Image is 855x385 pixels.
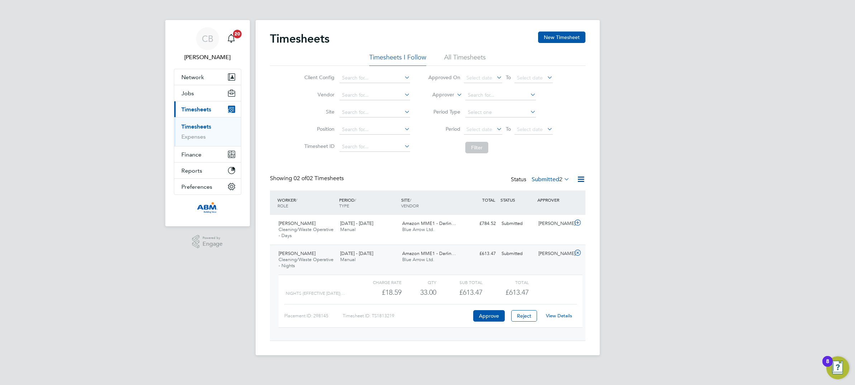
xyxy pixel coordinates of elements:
label: Period Type [428,109,460,115]
div: Placement ID: 298145 [284,310,343,322]
div: Submitted [499,218,536,230]
button: Network [174,69,241,85]
span: 02 of [294,175,307,182]
span: Craig Bennett [174,53,241,62]
span: Cleaning/Waste Operative - Days [279,226,333,239]
div: Sub Total [436,278,483,287]
label: Period [428,126,460,132]
h2: Timesheets [270,32,329,46]
div: 33.00 [402,287,436,298]
button: New Timesheet [538,32,585,43]
label: Approved On [428,74,460,81]
li: Timesheets I Follow [369,53,426,66]
a: 20 [224,27,238,50]
button: Approve [473,310,505,322]
button: Finance [174,146,241,162]
div: £613.47 [436,287,483,298]
span: Jobs [181,90,194,97]
span: 02 Timesheets [294,175,344,182]
input: Search for... [339,142,410,152]
span: Manual [340,226,356,232]
span: Select date [517,126,543,133]
span: Nights (Effective [DATE])… [286,291,345,296]
span: 20 [233,30,242,38]
label: Approver [422,91,454,98]
div: PERIOD [337,193,399,212]
div: QTY [402,278,436,287]
span: [PERSON_NAME] [279,220,315,226]
span: VENDOR [401,203,419,208]
input: Search for... [339,90,410,100]
div: WORKER [276,193,338,212]
div: Timesheets [174,117,241,146]
a: Go to home page [174,202,241,213]
li: All Timesheets [444,53,486,66]
span: Select date [466,126,492,133]
span: Network [181,74,204,81]
input: Search for... [339,107,410,117]
label: Vendor [302,91,334,98]
a: CB[PERSON_NAME] [174,27,241,62]
button: Timesheets [174,101,241,117]
span: Finance [181,151,201,158]
div: Total [483,278,529,287]
div: 8 [826,361,829,371]
div: Charge rate [355,278,401,287]
span: Blue Arrow Ltd. [402,226,434,232]
span: TOTAL [482,197,495,203]
label: Timesheet ID [302,143,334,149]
label: Site [302,109,334,115]
button: Jobs [174,85,241,101]
span: £613.47 [505,288,529,297]
div: [PERSON_NAME] [536,218,573,230]
span: ROLE [277,203,288,208]
input: Search for... [339,73,410,83]
span: [DATE] - [DATE] [340,250,373,256]
span: To [504,124,513,134]
span: Blue Arrow Ltd. [402,256,434,263]
button: Filter [465,142,488,153]
div: Submitted [499,248,536,260]
div: [PERSON_NAME] [536,248,573,260]
button: Reports [174,163,241,178]
button: Open Resource Center, 8 new notifications [826,356,849,379]
span: / [410,197,411,203]
div: SITE [399,193,461,212]
span: Amazon MME1 - Darlin… [402,220,456,226]
span: TYPE [339,203,349,208]
span: Amazon MME1 - Darlin… [402,250,456,256]
div: £613.47 [461,248,499,260]
nav: Main navigation [165,20,250,226]
span: [DATE] - [DATE] [340,220,373,226]
img: abm1-logo-retina.png [197,202,218,213]
div: £18.59 [355,287,401,298]
span: Cleaning/Waste Operative - Nights [279,256,333,269]
div: STATUS [499,193,536,206]
span: Preferences [181,183,212,190]
div: Status [511,175,571,185]
a: Timesheets [181,123,211,130]
div: £784.52 [461,218,499,230]
span: / [355,197,356,203]
input: Search for... [339,125,410,135]
span: 2 [559,176,562,183]
a: View Details [546,313,572,319]
span: Manual [340,256,356,263]
span: Engage [203,241,223,247]
span: CB [202,34,213,43]
span: Powered by [203,235,223,241]
div: Showing [270,175,345,182]
div: Timesheet ID: TS1813219 [343,310,471,322]
span: [PERSON_NAME] [279,250,315,256]
label: Submitted [532,176,570,183]
span: Reports [181,167,202,174]
input: Search for... [465,90,536,100]
input: Select one [465,107,536,117]
span: / [296,197,297,203]
button: Reject [511,310,537,322]
a: Powered byEngage [192,235,223,249]
span: Select date [517,74,543,81]
span: Select date [466,74,492,81]
span: To [504,73,513,82]
span: Timesheets [181,106,211,113]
